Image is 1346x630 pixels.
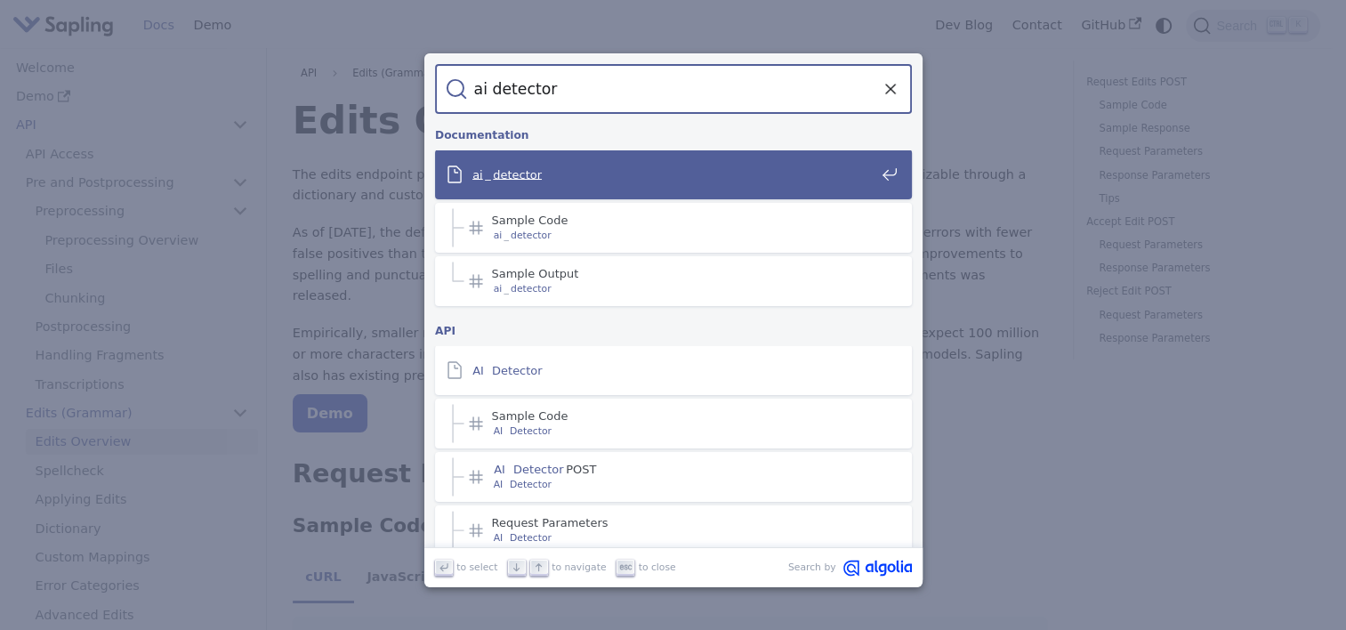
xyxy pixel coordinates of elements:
[492,477,505,492] mark: AI
[435,149,912,199] a: ai_detector
[471,166,874,182] span: _
[492,213,874,228] span: Sample Code​
[489,361,544,379] mark: Detector
[471,166,486,183] mark: ai
[492,530,505,545] mark: AI
[619,561,633,574] svg: Escape key
[492,515,874,530] span: Request Parameters​
[788,560,836,577] span: Search by
[492,424,505,439] mark: AI
[431,310,915,345] div: API
[552,560,606,575] span: to navigate
[435,203,912,253] a: Sample Code​ai_detector
[880,78,901,100] button: Clear the query
[492,462,874,477] span: POST​
[509,281,553,296] mark: detector
[788,560,912,577] a: Search byAlgolia
[639,560,676,575] span: to close
[492,228,504,243] mark: ai
[437,561,450,574] svg: Enter key
[435,505,912,555] a: Request Parameters​AI Detector
[431,114,915,149] div: Documentation
[456,560,497,575] span: to select
[508,530,553,545] mark: Detector
[509,228,553,243] mark: detector
[843,560,912,577] svg: Algolia
[435,399,912,448] a: Sample Code​AI Detector
[491,166,544,183] mark: detector
[510,561,523,574] svg: Arrow down
[508,424,553,439] mark: Detector
[435,345,912,395] a: AI Detector
[511,460,566,478] mark: Detector
[467,64,880,114] input: Search docs
[435,452,912,502] a: AI DetectorPOST​AI Detector
[508,477,553,492] mark: Detector
[435,256,912,306] a: Sample Output​ai_detector
[492,228,874,243] span: _
[492,281,874,296] span: _
[492,408,874,424] span: Sample Code​
[492,281,504,296] mark: ai
[492,460,508,478] mark: AI
[471,361,487,379] mark: AI
[532,561,545,574] svg: Arrow up
[492,266,874,281] span: Sample Output​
